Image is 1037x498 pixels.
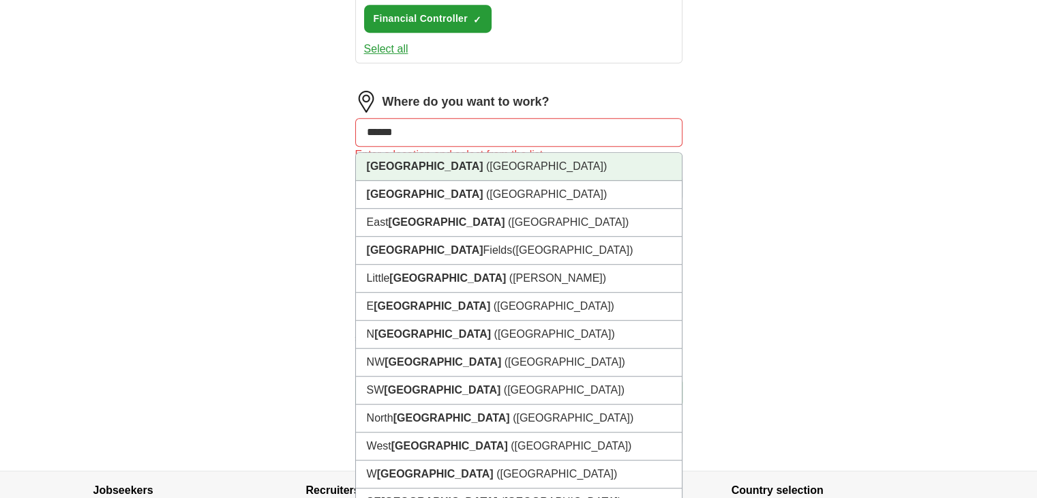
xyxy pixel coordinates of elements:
li: W [356,460,682,488]
li: West [356,433,682,460]
span: ([GEOGRAPHIC_DATA]) [511,440,631,452]
button: Financial Controller✓ [364,5,492,33]
span: ([GEOGRAPHIC_DATA]) [508,216,629,228]
li: Fields [356,237,682,265]
strong: [GEOGRAPHIC_DATA] [367,160,483,172]
img: location.png [355,91,377,113]
span: ([GEOGRAPHIC_DATA]) [505,356,625,368]
span: ([GEOGRAPHIC_DATA]) [486,160,607,172]
strong: [GEOGRAPHIC_DATA] [391,440,508,452]
span: ([GEOGRAPHIC_DATA]) [486,188,607,200]
label: Where do you want to work? [382,93,550,111]
li: East [356,209,682,237]
strong: [GEOGRAPHIC_DATA] [377,468,494,480]
li: NW [356,349,682,377]
strong: [GEOGRAPHIC_DATA] [374,328,491,340]
strong: [GEOGRAPHIC_DATA] [367,188,483,200]
li: E [356,293,682,321]
span: ([GEOGRAPHIC_DATA]) [494,300,614,312]
strong: [GEOGRAPHIC_DATA] [374,300,490,312]
span: ([PERSON_NAME]) [509,272,606,284]
span: ([GEOGRAPHIC_DATA]) [512,244,633,256]
span: ([GEOGRAPHIC_DATA]) [494,328,614,340]
button: Select all [364,41,408,57]
span: ✓ [473,14,481,25]
strong: [GEOGRAPHIC_DATA] [389,272,506,284]
strong: [GEOGRAPHIC_DATA] [384,384,500,396]
li: Little [356,265,682,293]
span: Financial Controller [374,12,468,26]
span: ([GEOGRAPHIC_DATA]) [496,468,617,480]
div: Enter a location and select from the list [355,147,682,163]
strong: [GEOGRAPHIC_DATA] [393,412,510,424]
strong: [GEOGRAPHIC_DATA] [389,216,505,228]
span: ([GEOGRAPHIC_DATA]) [513,412,633,424]
li: North [356,405,682,433]
li: N [356,321,682,349]
strong: [GEOGRAPHIC_DATA] [367,244,483,256]
strong: [GEOGRAPHIC_DATA] [385,356,501,368]
li: SW [356,377,682,405]
span: ([GEOGRAPHIC_DATA]) [504,384,625,396]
